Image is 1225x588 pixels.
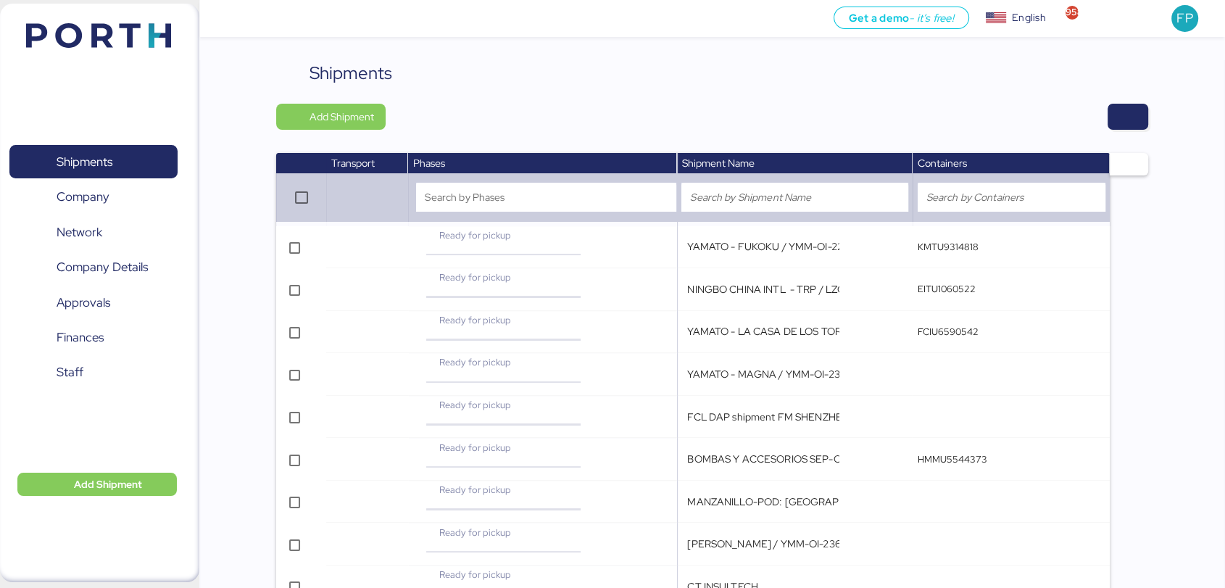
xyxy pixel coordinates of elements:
[9,215,178,249] a: Network
[208,7,233,31] button: Menu
[918,453,987,465] q-button: HMMU5544373
[918,241,979,253] q-button: KMTU9314818
[413,157,445,170] span: Phases
[439,526,511,539] span: Ready for pickup
[9,286,178,319] a: Approvals
[918,283,976,295] q-button: EITU1060522
[57,257,148,278] span: Company Details
[439,399,511,411] span: Ready for pickup
[57,362,83,383] span: Staff
[57,152,112,173] span: Shipments
[9,251,178,284] a: Company Details
[276,104,386,130] button: Add Shipment
[9,181,178,214] a: Company
[9,356,178,389] a: Staff
[918,157,967,170] span: Containers
[1012,10,1045,25] div: English
[74,476,142,493] span: Add Shipment
[310,108,374,125] span: Add Shipment
[439,229,511,241] span: Ready for pickup
[439,271,511,283] span: Ready for pickup
[9,321,178,355] a: Finances
[57,292,110,313] span: Approvals
[439,568,511,581] span: Ready for pickup
[690,189,899,206] input: Search by Shipment Name
[17,473,177,496] button: Add Shipment
[57,186,109,207] span: Company
[682,157,755,170] span: Shipment Name
[439,314,511,326] span: Ready for pickup
[439,442,511,454] span: Ready for pickup
[926,189,1097,206] input: Search by Containers
[918,326,979,338] q-button: FCIU6590542
[439,484,511,496] span: Ready for pickup
[331,157,375,170] span: Transport
[439,356,511,368] span: Ready for pickup
[310,60,392,86] div: Shipments
[57,327,104,348] span: Finances
[1176,9,1192,28] span: FP
[9,145,178,178] a: Shipments
[57,222,102,243] span: Network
